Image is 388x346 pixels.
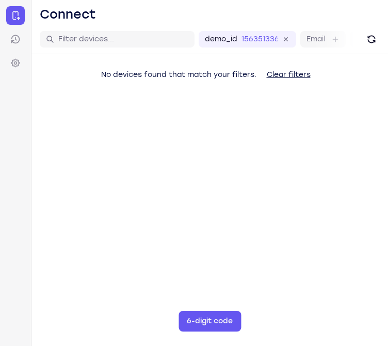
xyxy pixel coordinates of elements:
[6,6,25,25] a: Connect
[6,54,25,72] a: Settings
[258,65,319,85] button: Clear filters
[101,70,256,79] span: No devices found that match your filters.
[306,34,325,44] label: Email
[40,6,96,23] h1: Connect
[179,311,241,332] button: 6-digit code
[363,31,380,48] button: Refresh
[205,34,237,44] label: demo_id
[6,30,25,49] a: Sessions
[58,34,188,44] input: Filter devices...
